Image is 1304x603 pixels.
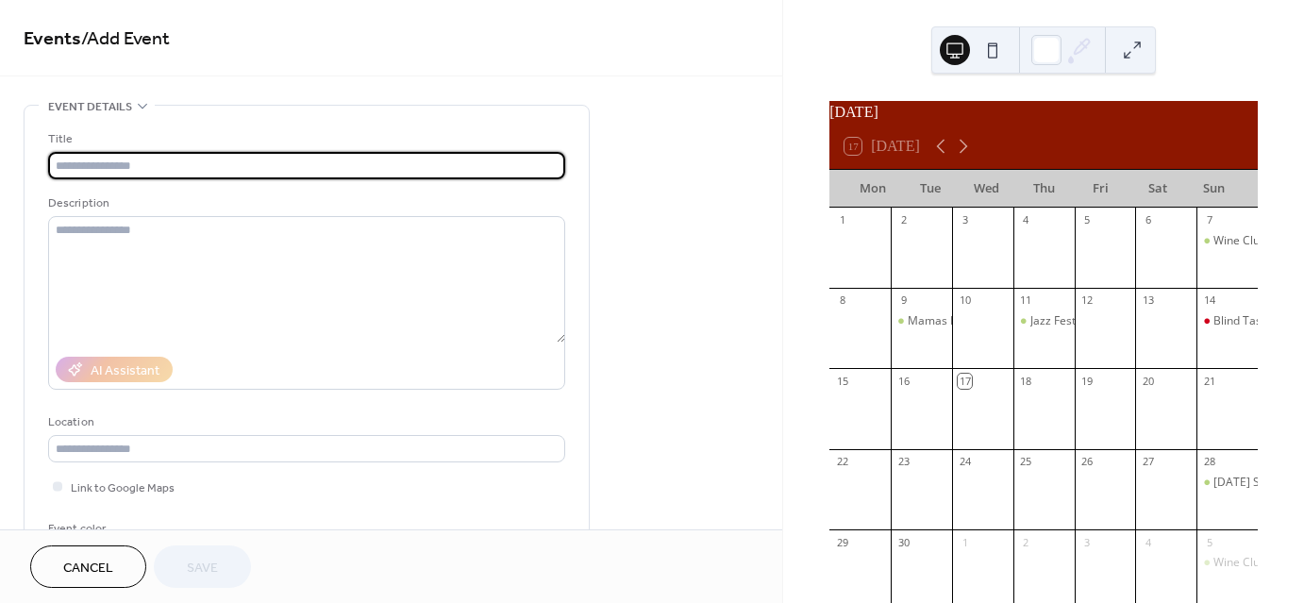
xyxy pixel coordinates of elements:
[1196,233,1258,249] div: Wine Club
[844,170,901,208] div: Mon
[71,478,175,498] span: Link to Google Maps
[896,213,911,227] div: 2
[30,545,146,588] button: Cancel
[1196,555,1258,571] div: Wine Club
[835,374,849,388] div: 15
[1080,293,1095,308] div: 12
[829,101,1258,124] div: [DATE]
[1128,170,1185,208] div: Sat
[1019,455,1033,469] div: 25
[1080,374,1095,388] div: 19
[48,412,561,432] div: Location
[1019,535,1033,549] div: 2
[1072,170,1128,208] div: Fri
[896,374,911,388] div: 16
[835,455,849,469] div: 22
[1213,555,1266,571] div: Wine Club
[81,21,170,58] span: / Add Event
[1141,293,1155,308] div: 13
[1202,535,1216,549] div: 5
[1196,313,1258,329] div: Blind Tasting Class
[835,293,849,308] div: 8
[958,213,972,227] div: 3
[1019,213,1033,227] div: 4
[1141,374,1155,388] div: 20
[1186,170,1243,208] div: Sun
[1019,293,1033,308] div: 11
[901,170,958,208] div: Tue
[896,535,911,549] div: 30
[908,313,1013,329] div: Mamas Kitchen Sink
[1196,475,1258,491] div: Sunday School
[958,535,972,549] div: 1
[1080,535,1095,549] div: 3
[896,293,911,308] div: 9
[48,129,561,149] div: Title
[835,213,849,227] div: 1
[24,21,81,58] a: Events
[891,313,952,329] div: Mamas Kitchen Sink
[1141,455,1155,469] div: 27
[1141,213,1155,227] div: 6
[1202,213,1216,227] div: 7
[896,455,911,469] div: 23
[1202,455,1216,469] div: 28
[48,519,190,539] div: Event color
[958,455,972,469] div: 24
[1013,313,1075,329] div: Jazz Fest 2026 Listening Party
[959,170,1015,208] div: Wed
[63,559,113,578] span: Cancel
[1141,535,1155,549] div: 4
[1213,233,1266,249] div: Wine Club
[958,293,972,308] div: 10
[1030,313,1185,329] div: Jazz Fest 2026 Listening Party
[1202,374,1216,388] div: 21
[1202,293,1216,308] div: 14
[1213,475,1288,491] div: [DATE] School
[1019,374,1033,388] div: 18
[835,535,849,549] div: 29
[1080,213,1095,227] div: 5
[48,97,132,117] span: Event details
[1080,455,1095,469] div: 26
[958,374,972,388] div: 17
[48,193,561,213] div: Description
[1015,170,1072,208] div: Thu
